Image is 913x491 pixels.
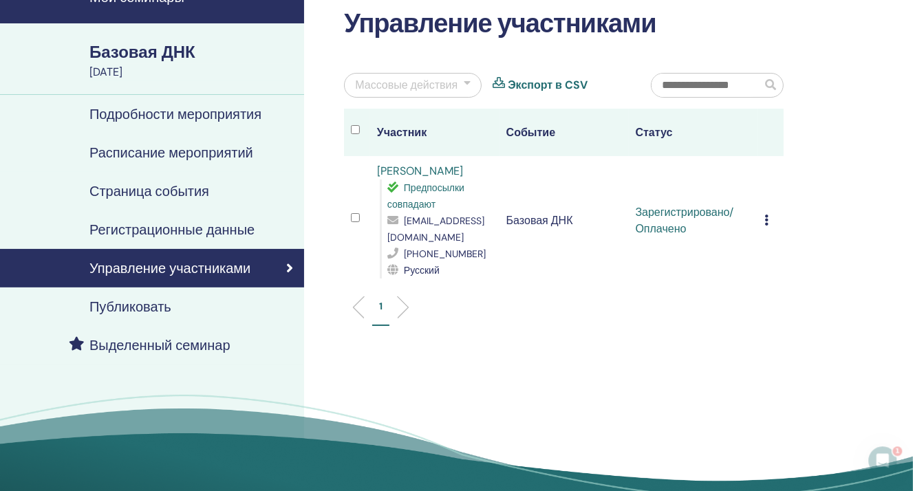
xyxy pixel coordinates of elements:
font: Предпосылки совпадают [387,182,464,210]
font: 1 [379,300,383,312]
a: Базовая ДНК[DATE] [81,41,304,80]
font: [DATE] [89,65,122,79]
font: Массовые действия [355,78,458,92]
font: Русский [404,264,440,276]
font: Базовая ДНК [89,41,195,63]
font: Базовая ДНК [506,213,573,228]
a: [PERSON_NAME] [377,164,463,178]
font: Статус [636,125,673,140]
font: Участник [377,125,427,140]
font: Событие [506,125,555,140]
font: Регистрационные данные [89,221,255,239]
font: Управление участниками [344,6,656,41]
iframe: Интерком-чат в режиме реального времени [866,444,899,477]
font: Страница события [89,182,209,200]
font: Подробности мероприятия [89,105,261,123]
font: 1 [897,445,903,454]
font: Управление участниками [89,259,250,277]
font: [EMAIL_ADDRESS][DOMAIN_NAME] [387,215,484,243]
font: Выделенный семинар [89,336,230,354]
font: Экспорт в CSV [508,78,588,92]
font: [PHONE_NUMBER] [404,248,486,260]
font: Публиковать [89,298,171,316]
a: Экспорт в CSV [508,77,588,94]
font: Расписание мероприятий [89,144,253,162]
